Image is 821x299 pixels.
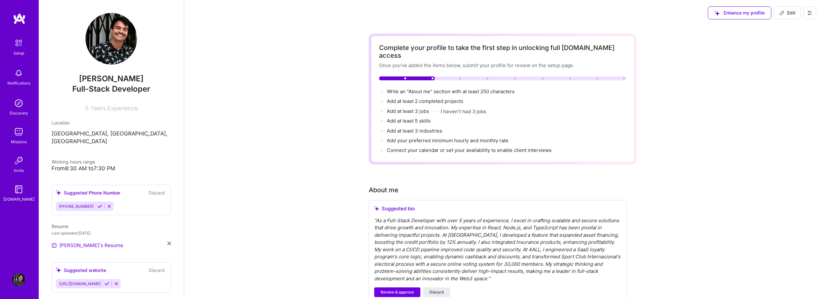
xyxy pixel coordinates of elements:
[85,105,89,112] span: 5
[14,50,24,56] div: Setup
[105,281,109,286] i: Accept
[387,98,463,104] span: Add at least 2 completed projects
[85,13,137,65] img: User Avatar
[374,287,420,297] button: Review & approve
[52,119,171,126] div: Location
[387,108,429,114] span: Add at least 3 jobs
[52,243,57,248] img: Resume
[12,154,25,167] img: Invite
[14,167,24,174] div: Invite
[7,80,30,86] div: Notifications
[52,74,171,84] span: [PERSON_NAME]
[379,44,626,59] div: Complete your profile to take the first step in unlocking full [DOMAIN_NAME] access
[52,242,123,249] a: [PERSON_NAME]'s Resume
[52,159,95,164] span: Working hours range
[56,267,61,273] i: icon SuggestedTeams
[12,183,25,196] img: guide book
[10,110,28,116] div: Discovery
[72,84,150,94] span: Full-Stack Developer
[147,266,167,274] button: Discard
[779,10,796,16] span: Edit
[12,273,25,286] img: User Avatar
[381,289,414,295] span: Review & approve
[107,204,112,209] i: Reject
[52,230,171,236] div: Last uploaded: [DATE]
[12,67,25,80] img: bell
[56,189,120,196] div: Suggested Phone Number
[52,130,171,145] p: [GEOGRAPHIC_DATA], [GEOGRAPHIC_DATA], [GEOGRAPHIC_DATA]
[52,224,68,229] span: Resume
[13,13,26,25] img: logo
[59,204,94,209] span: [PHONE_NUMBER]
[374,217,621,283] div: " As a Full-Stack Developer with over 5 years of experience, I excel in crafting scalable and sec...
[59,281,101,286] span: [URL][DOMAIN_NAME]
[56,267,106,274] div: Suggested website
[56,190,61,195] i: icon SuggestedTeams
[11,138,27,145] div: Missions
[12,36,25,50] img: setup
[387,128,442,134] span: Add at least 3 industries
[387,118,431,124] span: Add at least 5 skills
[374,205,621,212] div: Suggested bio
[147,189,167,196] button: Discard
[97,204,102,209] i: Accept
[91,105,138,112] span: Years Experience
[429,289,444,295] span: Discard
[423,287,450,297] button: Discard
[374,206,379,211] i: icon SuggestedTeams
[12,97,25,110] img: discovery
[369,185,398,195] div: About me
[12,125,25,138] img: teamwork
[387,88,516,95] span: Write an "About me" section with at least 250 characters
[387,147,552,153] span: Connect your calendar or set your availability to enable client interviews
[379,62,626,69] div: Once you’ve added the items below, submit your profile for review on the setup page.
[167,242,171,245] i: icon Close
[114,281,119,286] i: Reject
[387,137,508,144] span: Add your preferred minimum hourly and monthly rate
[441,108,486,115] button: I haven't had 3 jobs
[3,196,35,203] div: [DOMAIN_NAME]
[11,273,27,286] a: User Avatar
[774,6,801,19] button: Edit
[52,165,171,172] div: From 8:30 AM to 7:30 PM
